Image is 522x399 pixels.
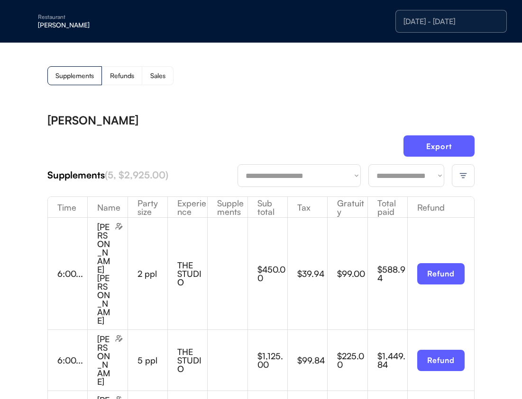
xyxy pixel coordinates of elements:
div: Tax [288,203,327,212]
div: [DATE] - [DATE] [403,18,499,25]
img: yH5BAEAAAAALAAAAAABAAEAAAIBRAA7 [19,14,34,29]
div: Experience [168,199,207,216]
div: [PERSON_NAME] [38,22,157,28]
button: Export [403,135,475,157]
div: Supplements [55,72,94,79]
img: users-edit.svg [115,222,123,230]
div: 6:00... [57,356,87,364]
div: Supplements [47,168,238,182]
div: $1,125.00 [257,352,287,369]
button: Refund [417,263,465,284]
div: 2 ppl [137,269,167,278]
div: THE STUDIO [177,261,207,286]
div: Total paid [368,199,407,216]
div: $99.84 [297,356,327,364]
div: Refund [408,203,474,212]
div: $225.00 [337,352,367,369]
div: Name [88,203,127,212]
button: Refund [417,350,465,371]
div: [PERSON_NAME] [47,115,138,126]
div: Refunds [110,72,134,79]
div: $450.00 [257,265,287,282]
img: filter-lines.svg [459,171,467,180]
div: Restaurant [38,14,157,20]
div: $99.00 [337,269,367,278]
div: Gratuity [328,199,367,216]
div: Party size [128,199,167,216]
div: 5 ppl [137,356,167,364]
div: $1,449.84 [377,352,407,369]
div: $588.94 [377,265,407,282]
font: (5, $2,925.00) [105,169,168,181]
div: 6:00... [57,269,87,278]
div: Sub total [248,199,287,216]
div: [PERSON_NAME] [PERSON_NAME] [97,222,113,325]
div: Sales [150,72,165,79]
div: [PERSON_NAME] [97,335,113,386]
img: users-edit.svg [115,335,123,342]
div: Supplements [208,199,247,216]
div: Time [48,203,87,212]
div: THE STUDIO [177,347,207,373]
div: $39.94 [297,269,327,278]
